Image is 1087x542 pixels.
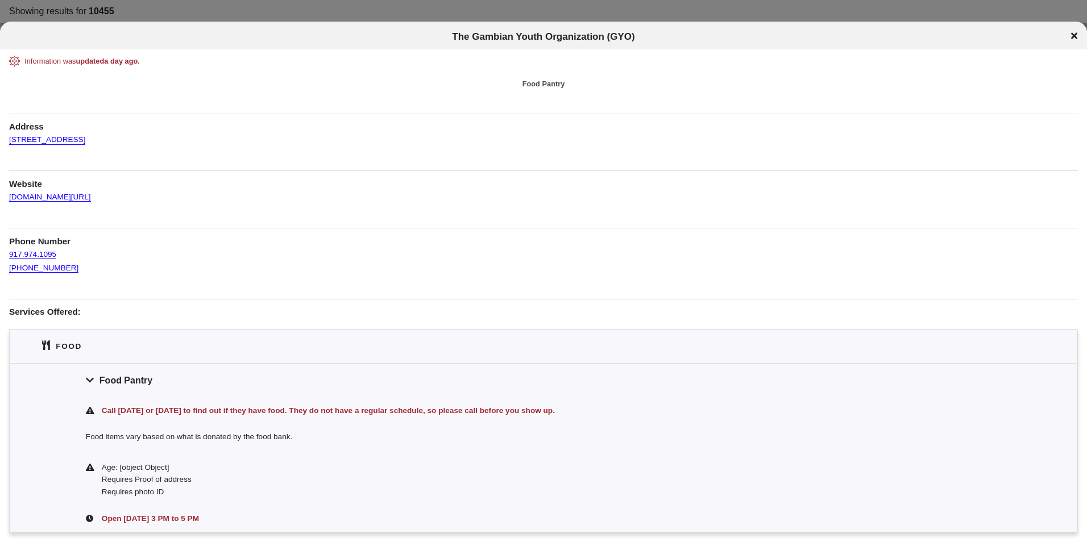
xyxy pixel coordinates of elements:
h1: Address [9,114,1078,133]
div: Age: [object Object] [102,461,1001,474]
h1: Services Offered: [9,299,1078,318]
div: Requires Proof of address [102,473,1001,486]
a: [DOMAIN_NAME][URL] [9,182,91,202]
div: Food Pantry [10,363,1077,397]
div: Food items vary based on what is donated by the food bank. [10,424,1077,454]
a: [STREET_ADDRESS] [9,124,85,144]
div: Open [DATE] 3 PM to 5 PM [99,512,1001,525]
a: [PHONE_NUMBER] [9,253,78,273]
span: updated a day ago . [76,57,140,65]
span: The Gambian Youth Organization (GYO) [452,31,634,42]
h1: Phone Number [9,228,1078,247]
div: Food [56,340,82,352]
div: Requires photo ID [102,486,1001,498]
a: 917.974.1095 [9,239,56,259]
div: Information was [24,56,1063,66]
h1: Website [9,170,1078,190]
div: Call [DATE] or [DATE] to find out if they have food. They do not have a regular schedule, so plea... [99,405,1001,417]
div: Food Pantry [9,78,1078,89]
